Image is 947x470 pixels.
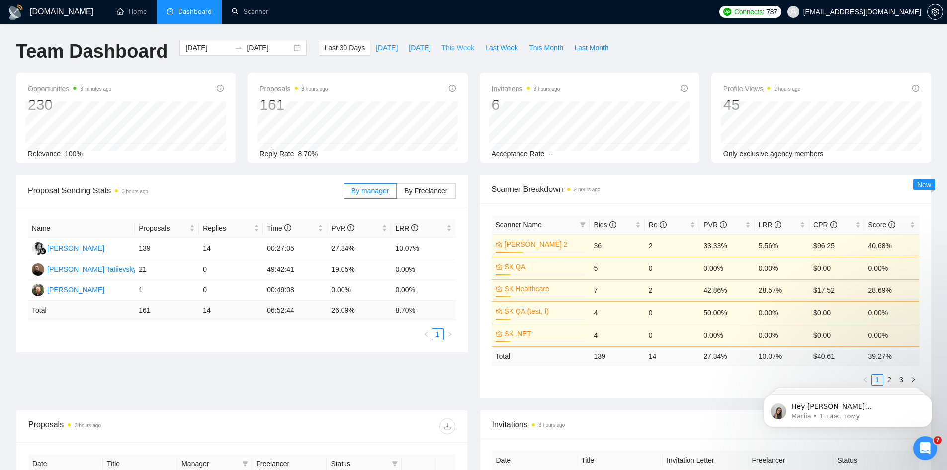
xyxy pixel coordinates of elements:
button: setting [927,4,943,20]
p: Message from Mariia, sent 1 тиж. тому [43,38,172,47]
a: SK QA [505,261,584,272]
div: 45 [723,95,801,114]
div: 230 [28,95,111,114]
span: to [235,44,243,52]
span: Opportunities [28,83,111,94]
span: Status [331,458,387,469]
span: Last Month [574,42,608,53]
td: 10.07 % [755,346,809,366]
td: 0.00% [755,257,809,279]
span: right [447,331,453,337]
span: info-circle [347,224,354,231]
li: Next Page [444,328,456,340]
img: GB [32,242,44,255]
span: Re [649,221,667,229]
td: 19.05% [327,259,391,280]
span: Dashboard [178,7,212,16]
img: upwork-logo.png [723,8,731,16]
li: 1 [432,328,444,340]
span: Replies [203,223,252,234]
td: 0 [199,280,263,301]
td: 0 [645,301,699,324]
td: 0.00% [699,324,754,346]
span: info-circle [217,85,224,92]
a: [PERSON_NAME] 2 [505,239,584,250]
div: [PERSON_NAME] [47,284,104,295]
time: 3 hours ago [534,86,560,92]
button: Last Week [480,40,523,56]
td: 139 [590,346,644,366]
span: This Month [529,42,563,53]
span: Proposal Sending Stats [28,185,344,197]
td: 0.00% [755,301,809,324]
td: 33.33% [699,234,754,257]
td: 26.09 % [327,301,391,320]
td: 28.57% [755,279,809,301]
span: Invitations [492,83,560,94]
span: Relevance [28,150,61,158]
a: SK QA (test, f) [505,306,584,317]
span: info-circle [775,221,781,228]
img: DT [32,263,44,276]
td: 21 [135,259,199,280]
span: crown [496,263,503,270]
span: 7 [934,436,942,444]
div: [PERSON_NAME] Tatiievskyi [47,264,138,275]
td: 00:49:08 [263,280,327,301]
span: Acceptance Rate [492,150,545,158]
time: 2 hours ago [774,86,800,92]
span: LRR [395,224,418,232]
button: download [439,418,455,434]
div: 6 [492,95,560,114]
th: Proposals [135,219,199,238]
td: $17.52 [809,279,864,301]
td: 27.34% [327,238,391,259]
span: download [440,422,455,430]
td: 27.34 % [699,346,754,366]
td: Total [28,301,135,320]
td: 42.86% [699,279,754,301]
span: Last Week [485,42,518,53]
td: 0.00% [864,324,919,346]
span: Hey [PERSON_NAME][EMAIL_ADDRESS][DOMAIN_NAME], Looks like your Upwork agency IT-Dimension ran out... [43,29,169,175]
iframe: Intercom live chat [913,436,937,460]
td: 0 [645,257,699,279]
div: 161 [259,95,328,114]
span: Last 30 Days [324,42,365,53]
td: Total [492,346,590,366]
td: 0.00% [699,257,754,279]
span: filter [242,461,248,467]
span: info-circle [720,221,727,228]
div: [PERSON_NAME] [47,243,104,254]
span: crown [496,241,503,248]
span: [DATE] [376,42,398,53]
td: 50.00% [699,301,754,324]
span: CPR [813,221,837,229]
span: info-circle [681,85,688,92]
a: homeHome [117,7,147,16]
img: gigradar-bm.png [39,248,46,255]
span: info-circle [449,85,456,92]
span: info-circle [660,221,667,228]
th: Freelancer [748,451,834,470]
span: crown [496,285,503,292]
span: -- [548,150,553,158]
span: info-circle [284,224,291,231]
span: Profile Views [723,83,801,94]
th: Date [492,451,578,470]
td: $0.00 [809,301,864,324]
time: 3 hours ago [539,422,565,428]
span: left [423,331,429,337]
span: info-circle [609,221,616,228]
td: 28.69% [864,279,919,301]
span: info-circle [411,224,418,231]
span: setting [928,8,943,16]
td: 139 [135,238,199,259]
time: 3 hours ago [302,86,328,92]
td: 40.68% [864,234,919,257]
img: logo [8,4,24,20]
td: 0.00% [391,280,455,301]
td: 4 [590,301,644,324]
td: 5 [590,257,644,279]
span: 100% [65,150,83,158]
